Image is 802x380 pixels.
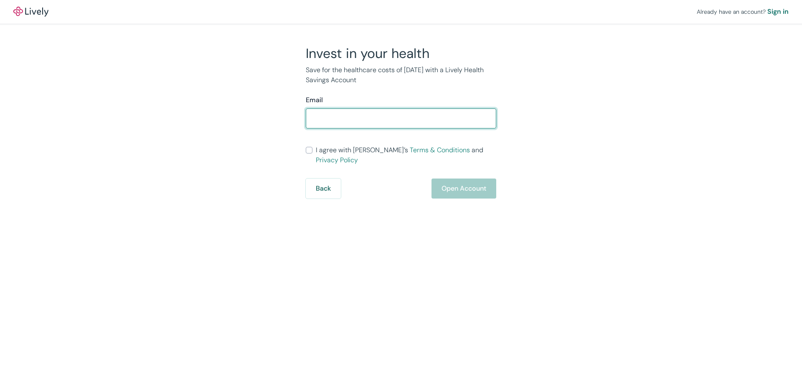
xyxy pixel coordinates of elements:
a: Terms & Conditions [410,146,470,154]
label: Email [306,95,323,105]
img: Lively [13,7,48,17]
a: Sign in [767,7,789,17]
div: Already have an account? [697,7,789,17]
span: I agree with [PERSON_NAME]’s and [316,145,496,165]
a: Privacy Policy [316,156,358,164]
h2: Invest in your health [306,45,496,62]
p: Save for the healthcare costs of [DATE] with a Lively Health Savings Account [306,65,496,85]
button: Back [306,179,341,199]
a: LivelyLively [13,7,48,17]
